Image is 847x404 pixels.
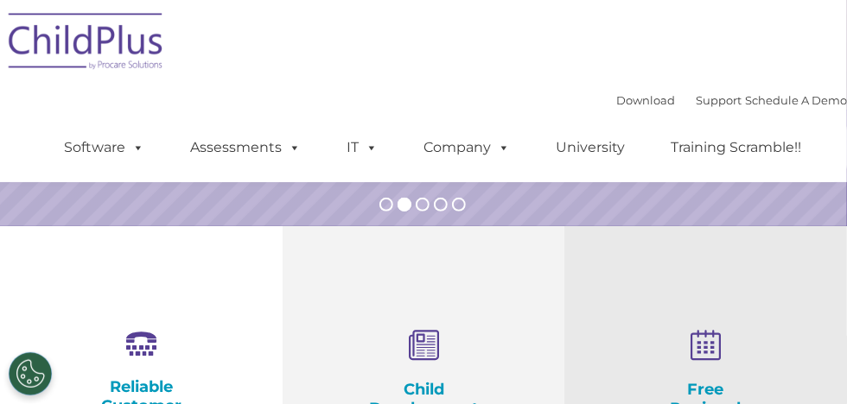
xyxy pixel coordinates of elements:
font: | [616,93,847,107]
a: Support [696,93,742,107]
a: Schedule A Demo [745,93,847,107]
a: Company [406,130,527,165]
a: University [538,130,642,165]
a: Software [47,130,162,165]
a: Download [616,93,675,107]
a: Training Scramble!! [653,130,818,165]
a: Assessments [173,130,318,165]
a: IT [329,130,395,165]
button: Cookies Settings [9,352,52,395]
